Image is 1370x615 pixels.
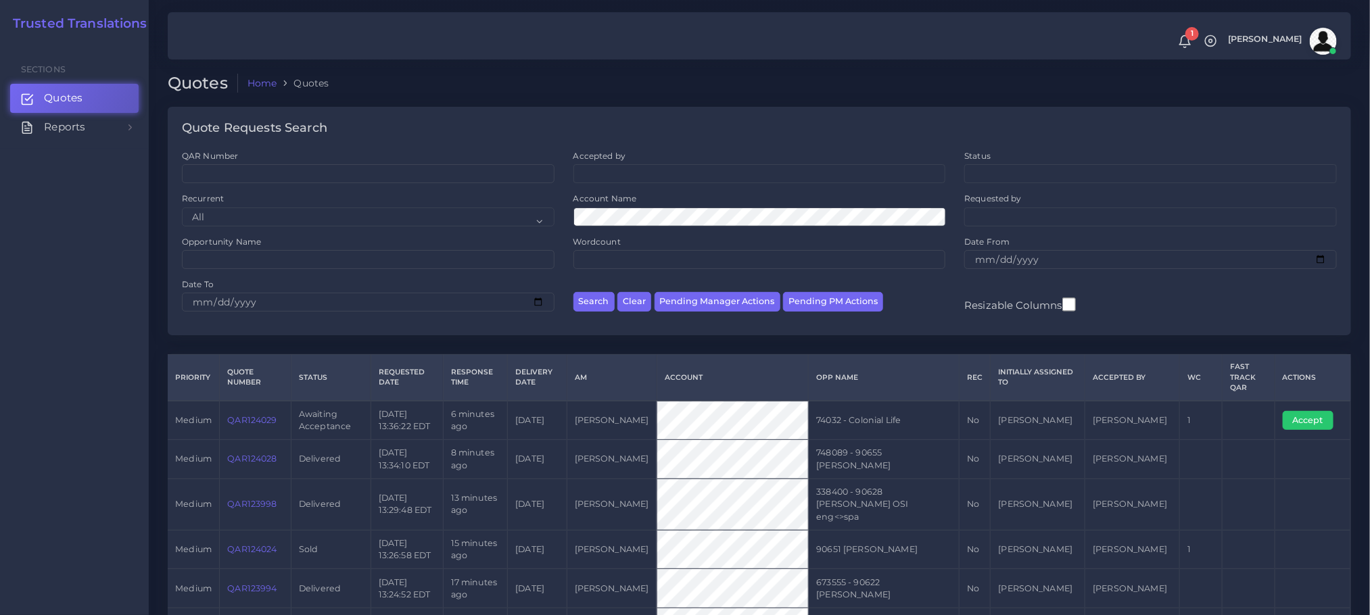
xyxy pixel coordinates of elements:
th: Requested Date [371,355,443,401]
a: Accept [1283,414,1343,424]
h2: Quotes [168,74,238,93]
td: [PERSON_NAME] [1085,401,1180,440]
td: 338400 - 90628 [PERSON_NAME] OSI eng<>spa [809,478,960,530]
label: Recurrent [182,193,224,204]
td: 90651 [PERSON_NAME] [809,530,960,569]
td: 17 minutes ago [443,569,508,608]
a: QAR123994 [227,583,277,593]
td: [PERSON_NAME] [991,530,1085,569]
td: [PERSON_NAME] [567,401,657,440]
td: [PERSON_NAME] [1085,530,1180,569]
span: medium [175,499,212,509]
td: 748089 - 90655 [PERSON_NAME] [809,440,960,479]
a: Reports [10,113,139,141]
td: [PERSON_NAME] [991,440,1085,479]
td: [PERSON_NAME] [1085,440,1180,479]
label: Date To [182,278,214,290]
td: [PERSON_NAME] [991,401,1085,440]
label: Account Name [573,193,637,204]
th: Fast Track QAR [1223,355,1275,401]
td: [DATE] 13:36:22 EDT [371,401,443,440]
td: 13 minutes ago [443,478,508,530]
td: [DATE] [508,478,567,530]
td: [PERSON_NAME] [1085,569,1180,608]
input: Resizable Columns [1062,296,1076,313]
a: [PERSON_NAME]avatar [1221,28,1342,55]
th: Accepted by [1085,355,1180,401]
td: [DATE] [508,401,567,440]
td: Delivered [291,478,371,530]
td: No [960,401,991,440]
td: 15 minutes ago [443,530,508,569]
td: [PERSON_NAME] [567,478,657,530]
td: 8 minutes ago [443,440,508,479]
td: No [960,478,991,530]
th: WC [1180,355,1223,401]
td: Delivered [291,569,371,608]
td: [DATE] 13:24:52 EDT [371,569,443,608]
td: Delivered [291,440,371,479]
span: medium [175,415,212,425]
label: Date From [964,236,1010,247]
button: Pending PM Actions [783,292,883,312]
button: Clear [617,292,651,312]
td: [PERSON_NAME] [567,530,657,569]
span: Quotes [44,91,82,105]
span: 1 [1185,27,1199,41]
td: 673555 - 90622 [PERSON_NAME] [809,569,960,608]
td: [DATE] [508,569,567,608]
th: Response Time [443,355,508,401]
a: QAR124024 [227,544,277,554]
li: Quotes [277,76,329,90]
a: QAR124028 [227,453,277,464]
td: Sold [291,530,371,569]
th: Delivery Date [508,355,567,401]
a: Quotes [10,84,139,112]
td: [DATE] 13:26:58 EDT [371,530,443,569]
td: 1 [1180,401,1223,440]
th: Status [291,355,371,401]
img: avatar [1310,28,1337,55]
td: [PERSON_NAME] [1085,478,1180,530]
td: Awaiting Acceptance [291,401,371,440]
td: No [960,569,991,608]
label: Resizable Columns [964,296,1075,313]
th: Priority [168,355,220,401]
label: Wordcount [573,236,621,247]
a: Trusted Translations [3,16,147,32]
th: Opp Name [809,355,960,401]
label: Requested by [964,193,1022,204]
a: Home [247,76,277,90]
span: medium [175,544,212,554]
th: Quote Number [220,355,291,401]
td: [DATE] [508,440,567,479]
span: Reports [44,120,85,134]
a: QAR123998 [227,499,277,509]
th: Initially Assigned to [991,355,1085,401]
td: [PERSON_NAME] [991,478,1085,530]
h4: Quote Requests Search [182,121,327,136]
td: 74032 - Colonial Life [809,401,960,440]
td: No [960,440,991,479]
td: [PERSON_NAME] [567,569,657,608]
label: QAR Number [182,150,238,162]
button: Accept [1283,411,1333,430]
th: REC [960,355,991,401]
td: 6 minutes ago [443,401,508,440]
td: [PERSON_NAME] [567,440,657,479]
td: No [960,530,991,569]
a: QAR124029 [227,415,277,425]
th: Account [657,355,809,401]
th: Actions [1275,355,1350,401]
span: [PERSON_NAME] [1228,35,1302,44]
td: 1 [1180,530,1223,569]
td: [DATE] 13:34:10 EDT [371,440,443,479]
span: medium [175,453,212,464]
button: Pending Manager Actions [655,292,780,312]
td: [DATE] 13:29:48 EDT [371,478,443,530]
label: Accepted by [573,150,626,162]
button: Search [573,292,615,312]
span: Sections [21,64,66,74]
td: [DATE] [508,530,567,569]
